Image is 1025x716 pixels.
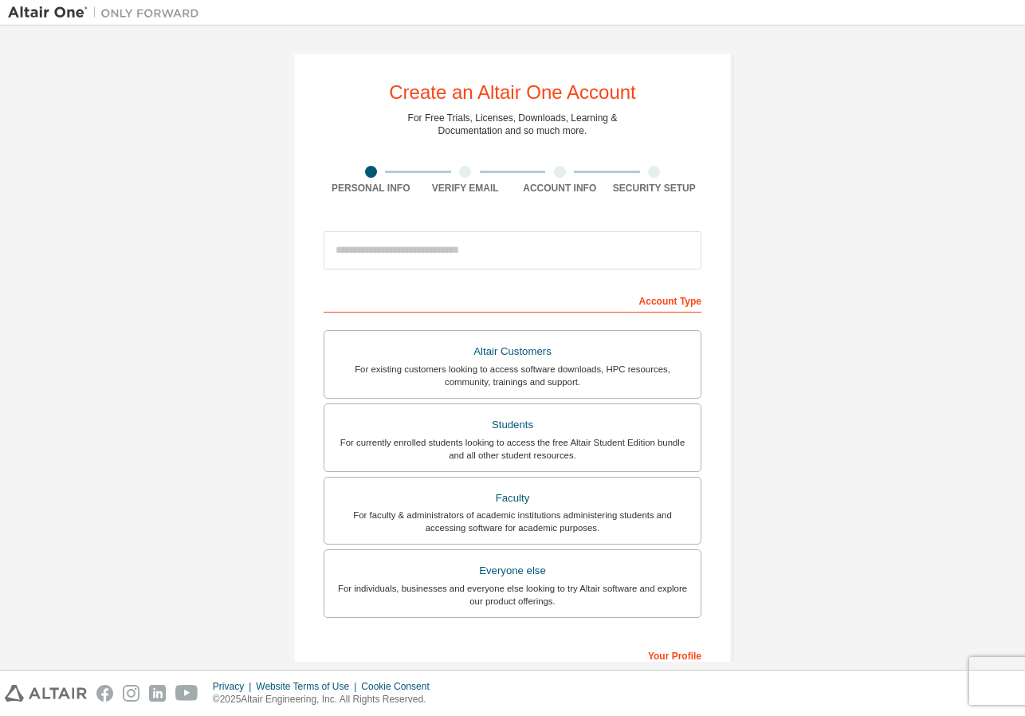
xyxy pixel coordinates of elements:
p: © 2025 Altair Engineering, Inc. All Rights Reserved. [213,693,439,706]
div: Create an Altair One Account [389,83,636,102]
div: Verify Email [418,182,513,195]
div: Cookie Consent [361,680,438,693]
div: Account Info [512,182,607,195]
img: youtube.svg [175,685,198,702]
img: Altair One [8,5,207,21]
div: For existing customers looking to access software downloads, HPC resources, community, trainings ... [334,363,691,388]
div: Everyone else [334,560,691,582]
div: Altair Customers [334,340,691,363]
div: For faculty & administrators of academic institutions administering students and accessing softwa... [334,509,691,534]
div: Faculty [334,487,691,509]
div: Security Setup [607,182,702,195]
img: instagram.svg [123,685,139,702]
div: Privacy [213,680,256,693]
div: For currently enrolled students looking to access the free Altair Student Edition bundle and all ... [334,436,691,462]
img: linkedin.svg [149,685,166,702]
img: facebook.svg [96,685,113,702]
div: Personal Info [324,182,418,195]
div: Website Terms of Use [256,680,361,693]
div: For Free Trials, Licenses, Downloads, Learning & Documentation and so much more. [408,112,618,137]
div: Students [334,414,691,436]
img: altair_logo.svg [5,685,87,702]
div: Account Type [324,287,701,313]
div: Your Profile [324,642,701,667]
div: For individuals, businesses and everyone else looking to try Altair software and explore our prod... [334,582,691,608]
